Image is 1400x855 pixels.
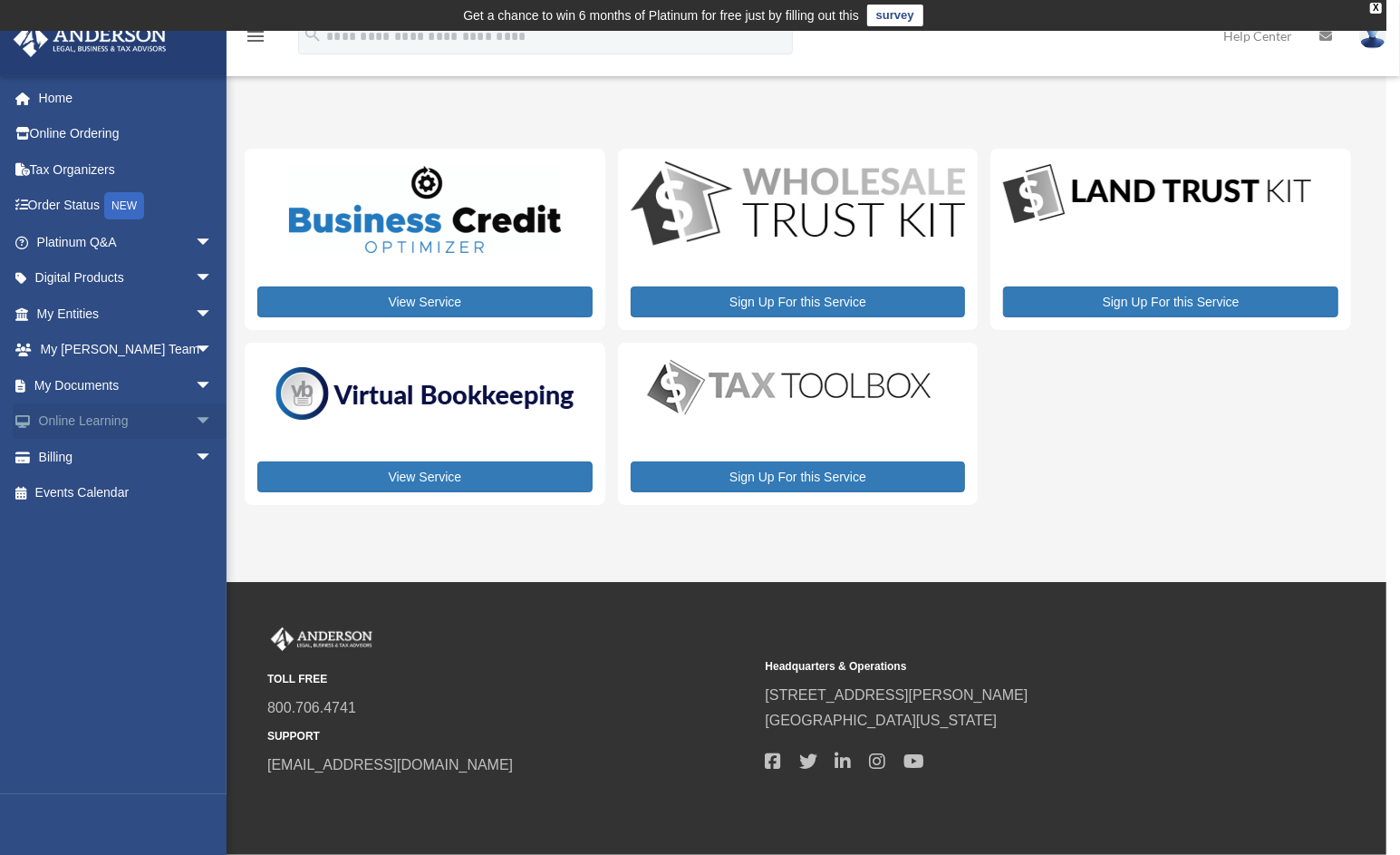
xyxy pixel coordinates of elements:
span: arrow_drop_down [195,296,231,333]
a: Sign Up For this Service [631,462,966,492]
a: Sign Up For this Service [1003,287,1338,317]
a: View Service [257,462,593,492]
img: User Pic [1359,23,1386,49]
i: menu [245,25,266,47]
span: arrow_drop_down [195,439,231,476]
a: Online Learningarrow_drop_down [13,403,240,440]
a: My [PERSON_NAME] Teamarrow_drop_down [13,332,240,368]
a: Events Calendar [13,475,240,511]
a: [EMAIL_ADDRESS][DOMAIN_NAME] [267,757,513,772]
img: Anderson Advisors Platinum Portal [8,22,172,57]
img: LandTrust_lgo-1.jpg [1003,161,1311,228]
a: My Entitiesarrow_drop_down [13,296,240,332]
a: Order StatusNEW [13,188,240,225]
a: Tax Organizers [13,151,240,188]
a: Online Ordering [13,116,240,152]
a: Billingarrow_drop_down [13,439,240,475]
a: Digital Productsarrow_drop_down [13,260,231,296]
span: arrow_drop_down [195,403,231,441]
span: arrow_drop_down [195,367,231,404]
span: arrow_drop_down [195,332,231,369]
a: Platinum Q&Aarrow_drop_down [13,224,240,260]
a: [STREET_ADDRESS][PERSON_NAME] [766,687,1028,703]
a: [GEOGRAPHIC_DATA][US_STATE] [766,713,998,728]
div: NEW [104,192,144,219]
span: arrow_drop_down [195,260,231,297]
small: TOLL FREE [267,670,753,689]
img: Anderson Advisors Platinum Portal [267,627,376,651]
small: SUPPORT [267,727,753,746]
i: search [303,24,323,44]
a: 800.706.4741 [267,700,356,715]
a: Sign Up For this Service [631,287,966,317]
span: arrow_drop_down [195,224,231,261]
a: survey [867,5,923,26]
div: close [1370,3,1382,14]
img: taxtoolbox_new-1.webp [631,355,948,419]
div: Get a chance to win 6 months of Platinum for free just by filling out this [463,5,859,26]
a: View Service [257,287,593,317]
img: WS-Trust-Kit-lgo-1.jpg [631,161,966,250]
a: menu [245,32,266,47]
a: My Documentsarrow_drop_down [13,367,240,403]
small: Headquarters & Operations [766,657,1251,676]
a: Home [13,80,240,116]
